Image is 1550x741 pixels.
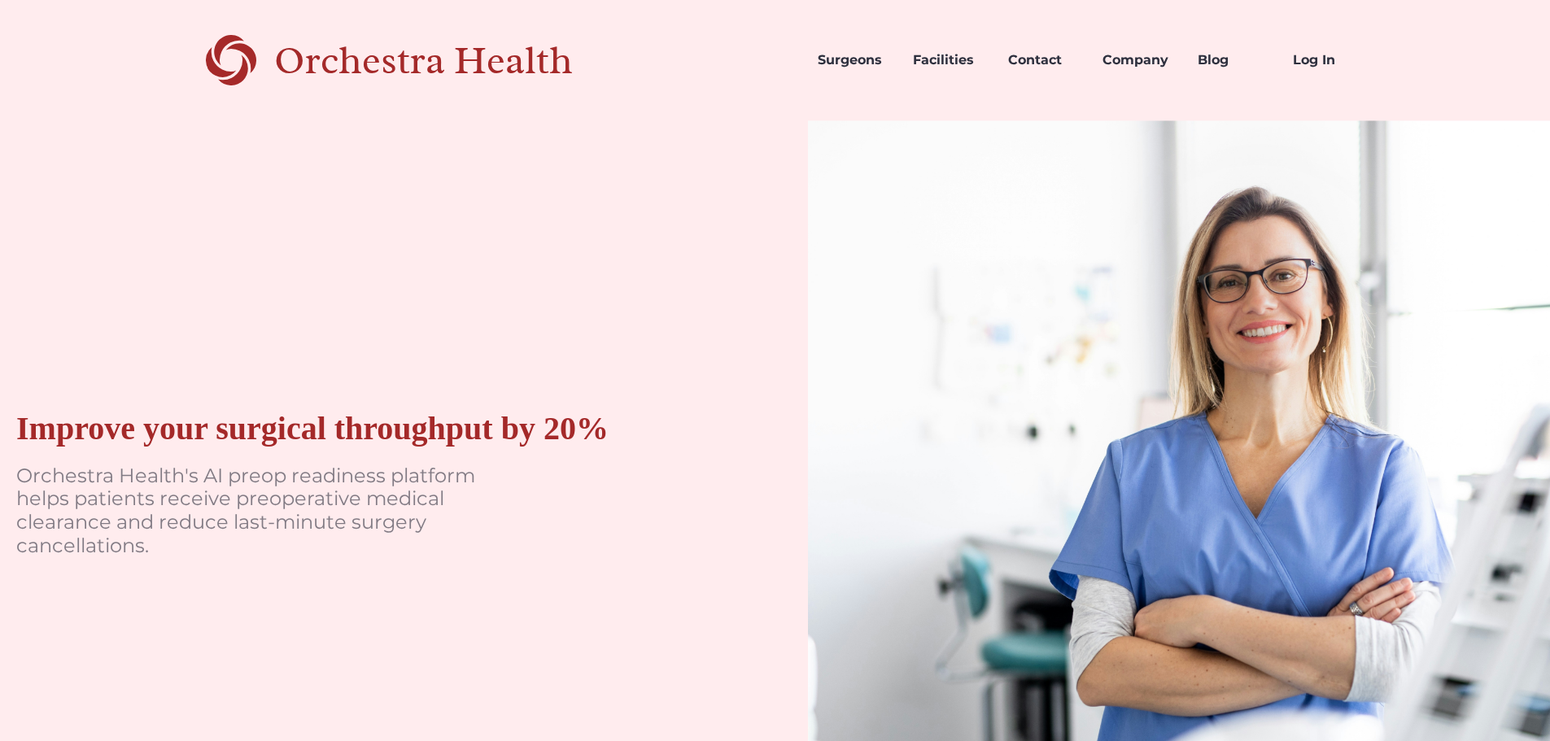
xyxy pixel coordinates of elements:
[16,464,504,558] p: Orchestra Health's AI preop readiness platform helps patients receive preoperative medical cleara...
[176,33,630,88] a: home
[16,409,609,448] div: Improve your surgical throughput by 20%
[274,44,630,77] div: Orchestra Health
[805,33,900,88] a: Surgeons
[900,33,995,88] a: Facilities
[1089,33,1185,88] a: Company
[1185,33,1280,88] a: Blog
[995,33,1090,88] a: Contact
[1280,33,1375,88] a: Log In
